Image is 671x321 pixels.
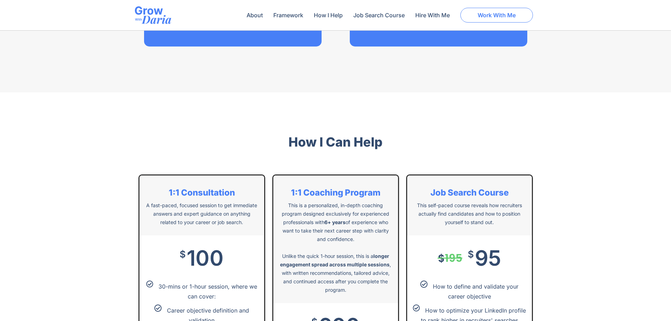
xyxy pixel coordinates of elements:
span: 100 [187,249,224,266]
a: Framework [270,7,307,23]
span: 1:1 Coaching Program [291,187,380,198]
h3: Job Search Course [412,184,527,201]
span: 30-mins or 1-hour session, where we can cover: [159,283,257,300]
span: How to define and validate your career objective [433,283,518,300]
span: A fast-paced, focused session to get immediate answers and expert guidance on anything related to... [146,202,257,225]
span: 1:1 Consultation [169,187,235,198]
span: $ [438,251,445,266]
b: 6+ years [324,219,346,225]
h2: How I Can Help [135,135,536,150]
a: How I Help [310,7,346,23]
span: $ [468,249,474,259]
nav: Menu [243,7,453,23]
span: $ [180,249,186,259]
a: Hire With Me [412,7,453,23]
span: This is a personalized, in-depth coaching program designed exclusively for experienced profession... [280,202,391,293]
a: About [243,7,266,23]
a: Work With Me [460,8,533,23]
span: Work With Me [478,12,516,18]
a: Job Search Course [350,7,408,23]
span: 95 [475,249,501,266]
div: 195 [438,250,462,266]
span: This self-paced course reveals how recruiters actually find candidates and how to position yourse... [417,202,522,225]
